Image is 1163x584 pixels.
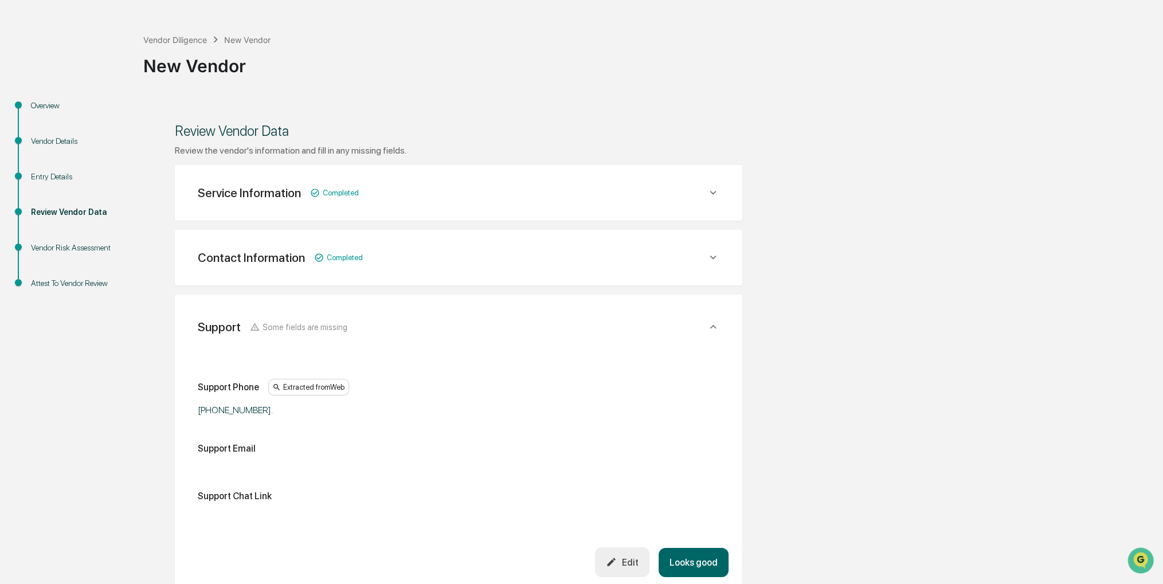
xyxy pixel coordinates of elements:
span: [PERSON_NAME] [36,155,93,164]
span: Attestations [95,203,142,214]
img: 8933085812038_c878075ebb4cc5468115_72.jpg [24,87,45,108]
div: Service InformationCompleted [189,346,729,577]
iframe: Open customer support [1126,546,1157,577]
div: 🖐️ [11,204,21,213]
span: Preclearance [23,203,74,214]
div: We're available if you need us! [52,99,158,108]
div: Review Vendor Data [31,206,125,218]
span: Completed [327,253,363,262]
div: Start new chat [52,87,188,99]
div: New Vendor [224,35,271,45]
div: Support Chat Link [198,491,272,501]
div: [PHONE_NUMBER]. [198,405,484,416]
button: Edit [595,547,649,577]
div: Past conversations [11,127,77,136]
div: Support [198,320,241,334]
div: Review the vendor's information and fill in any missing fields. [175,145,742,156]
div: Attest To Vendor Review [31,277,125,289]
span: Pylon [114,253,139,261]
div: Support Phone [198,382,259,393]
div: 🔎 [11,226,21,235]
p: How can we help? [11,23,209,42]
div: Vendor Details [31,135,125,147]
a: 🖐️Preclearance [7,198,79,219]
div: Entry Details [31,171,125,183]
a: 🗄️Attestations [79,198,147,219]
div: Edit [606,556,638,567]
div: Vendor Diligence [143,35,207,45]
a: Powered byPylon [81,252,139,261]
div: Support Email [198,443,256,454]
div: Contact InformationCompleted [189,244,729,272]
button: Start new chat [195,91,209,104]
div: Contact Information [198,250,305,265]
div: SupportSome fields are missing [189,308,729,346]
div: Service InformationCompleted [189,179,729,207]
a: 🔎Data Lookup [7,220,77,241]
div: New Vendor [143,46,1157,76]
div: Service Information [198,186,301,200]
div: Review Vendor Data [175,123,742,139]
span: Completed [323,189,359,197]
div: 🗄️ [83,204,92,213]
div: Vendor Risk Assessment [31,242,125,254]
div: Overview [31,100,125,112]
span: Some fields are missing [263,322,347,332]
img: 1746055101610-c473b297-6a78-478c-a979-82029cc54cd1 [11,87,32,108]
button: See all [178,124,209,138]
span: Data Lookup [23,225,72,236]
button: Looks good [659,548,729,577]
span: [DATE] [101,155,125,164]
span: • [95,155,99,164]
div: Extracted from Web [268,379,349,396]
img: Sigrid Alegria [11,144,30,163]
